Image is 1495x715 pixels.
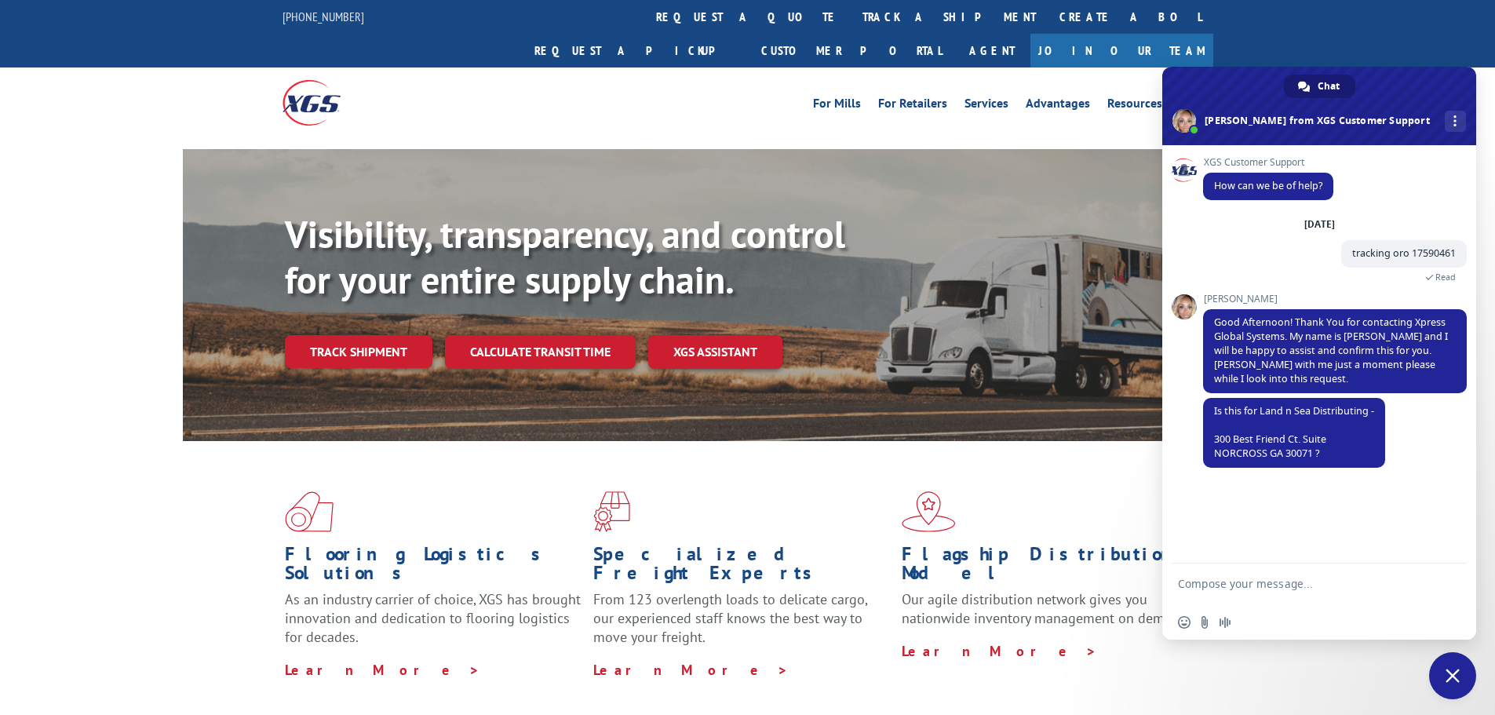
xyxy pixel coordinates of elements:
span: XGS Customer Support [1203,157,1333,168]
a: Advantages [1026,97,1090,115]
a: For Mills [813,97,861,115]
span: Good Afternoon! Thank You for contacting Xpress Global Systems. My name is [PERSON_NAME] and I wi... [1214,316,1448,385]
span: Audio message [1219,616,1231,629]
a: Learn More > [285,661,480,679]
span: [PERSON_NAME] [1203,294,1467,305]
a: Learn More > [902,642,1097,660]
h1: Flooring Logistics Solutions [285,545,582,590]
span: How can we be of help? [1214,179,1322,192]
div: Close chat [1429,652,1476,699]
img: xgs-icon-focused-on-flooring-red [593,491,630,532]
span: tracking oro 17590461 [1352,246,1456,260]
img: xgs-icon-flagship-distribution-model-red [902,491,956,532]
div: More channels [1445,111,1466,132]
p: From 123 overlength loads to delicate cargo, our experienced staff knows the best way to move you... [593,590,890,660]
a: Join Our Team [1030,34,1213,67]
span: Is this for Land n Sea Distributing - 300 Best Friend Ct. Suite NORCROSS GA 30071 ? [1214,404,1374,460]
a: Resources [1107,97,1162,115]
a: Learn More > [593,661,789,679]
span: Read [1435,272,1456,283]
span: Insert an emoji [1178,616,1191,629]
h1: Specialized Freight Experts [593,545,890,590]
a: Agent [954,34,1030,67]
a: Track shipment [285,335,432,368]
a: XGS ASSISTANT [648,335,782,369]
a: Request a pickup [523,34,749,67]
span: Our agile distribution network gives you nationwide inventory management on demand. [902,590,1191,627]
textarea: Compose your message... [1178,577,1426,605]
a: Services [964,97,1008,115]
a: Calculate transit time [445,335,636,369]
img: xgs-icon-total-supply-chain-intelligence-red [285,491,334,532]
b: Visibility, transparency, and control for your entire supply chain. [285,210,845,304]
span: As an industry carrier of choice, XGS has brought innovation and dedication to flooring logistics... [285,590,581,646]
span: Chat [1318,75,1340,98]
span: Send a file [1198,616,1211,629]
div: Chat [1284,75,1355,98]
h1: Flagship Distribution Model [902,545,1198,590]
a: For Retailers [878,97,947,115]
div: [DATE] [1304,220,1335,229]
a: [PHONE_NUMBER] [283,9,364,24]
a: Customer Portal [749,34,954,67]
